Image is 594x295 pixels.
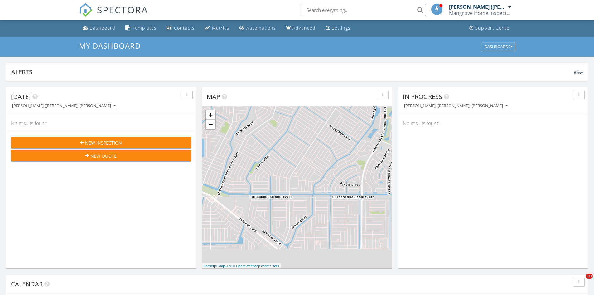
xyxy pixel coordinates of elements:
span: [DATE] [11,92,31,101]
div: Alerts [11,68,574,76]
div: No results found [398,115,588,132]
a: Settings [323,22,353,34]
div: Support Center [475,25,512,31]
span: New Inspection [85,140,122,146]
span: SPECTORA [97,3,148,16]
a: Templates [123,22,159,34]
button: New Quote [11,150,191,161]
span: In Progress [403,92,442,101]
span: Map [207,92,220,101]
div: Mangrove Home Inspections LLC [449,10,511,16]
span: 10 [586,274,593,279]
button: Dashboards [482,42,515,51]
span: Calendar [11,280,43,288]
div: [PERSON_NAME] ([PERSON_NAME]) [PERSON_NAME] [449,4,507,10]
div: Templates [132,25,157,31]
div: [PERSON_NAME] ([PERSON_NAME]) [PERSON_NAME] [12,104,116,108]
a: Zoom out [206,120,215,129]
a: SPECTORA [79,8,148,22]
span: New Quote [90,153,117,159]
div: | [202,263,281,269]
div: [PERSON_NAME] ([PERSON_NAME]) [PERSON_NAME] [404,104,508,108]
div: Contacts [174,25,195,31]
a: Contacts [164,22,197,34]
a: © MapTiler [215,264,232,268]
span: My Dashboard [79,41,141,51]
a: Advanced [283,22,318,34]
span: View [574,70,583,75]
a: © OpenStreetMap contributors [233,264,279,268]
button: [PERSON_NAME] ([PERSON_NAME]) [PERSON_NAME] [11,102,117,110]
a: Metrics [202,22,232,34]
a: Support Center [466,22,514,34]
iframe: Intercom live chat [573,274,588,289]
img: The Best Home Inspection Software - Spectora [79,3,93,17]
div: No results found [6,115,196,132]
input: Search everything... [302,4,426,16]
div: Automations [246,25,276,31]
a: Automations (Basic) [237,22,278,34]
div: Dashboard [89,25,115,31]
div: Advanced [292,25,316,31]
div: Dashboards [485,44,513,49]
a: Leaflet [204,264,214,268]
button: New Inspection [11,137,191,148]
a: Dashboard [80,22,118,34]
div: Metrics [212,25,229,31]
button: [PERSON_NAME] ([PERSON_NAME]) [PERSON_NAME] [403,102,509,110]
a: Zoom in [206,110,215,120]
div: Settings [332,25,350,31]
